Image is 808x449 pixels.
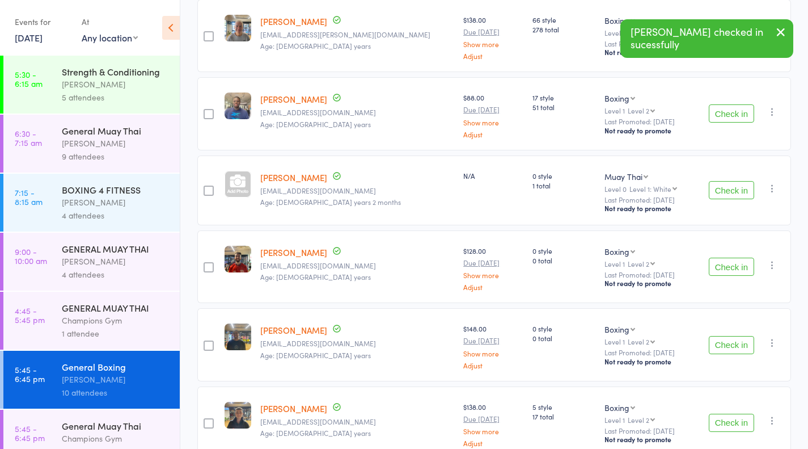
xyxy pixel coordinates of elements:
[709,258,754,276] button: Check in
[260,119,371,129] span: Age: [DEMOGRAPHIC_DATA] years
[15,424,45,442] time: 5:45 - 6:45 pm
[628,107,649,114] div: Level 2
[3,292,180,350] a: 4:45 -5:45 pmGENERAL MUAY THAIChampions Gym1 attendee
[463,283,523,291] a: Adjust
[604,126,688,135] div: Not ready to promote
[604,357,688,366] div: Not ready to promote
[604,196,688,204] small: Last Promoted: [DATE]
[62,373,170,386] div: [PERSON_NAME]
[260,350,371,360] span: Age: [DEMOGRAPHIC_DATA] years
[3,115,180,173] a: 6:30 -7:15 amGeneral Muay Thai[PERSON_NAME]9 attendees
[604,204,688,213] div: Not ready to promote
[260,187,454,195] small: francesgrimme@gmail.com
[260,402,327,414] a: [PERSON_NAME]
[62,255,170,268] div: [PERSON_NAME]
[15,365,45,383] time: 5:45 - 6:45 pm
[260,418,454,426] small: aaronmills089@gmail.com
[3,56,180,114] a: 5:30 -6:15 amStrength & Conditioning[PERSON_NAME]5 attendees
[225,246,251,272] img: image1751362978.png
[709,414,754,432] button: Check in
[463,28,523,36] small: Due [DATE]
[62,314,170,327] div: Champions Gym
[620,19,793,58] div: [PERSON_NAME] checked in sucessfully
[532,246,595,255] span: 0 style
[463,40,523,48] a: Show more
[225,402,251,429] img: image1720693978.png
[532,324,595,333] span: 0 style
[604,118,688,125] small: Last Promoted: [DATE]
[604,402,629,413] div: Boxing
[463,415,523,423] small: Due [DATE]
[604,246,629,257] div: Boxing
[62,419,170,432] div: General Muay Thai
[260,262,454,270] small: kaihudsonwood@yahoo.co.uk
[532,15,595,24] span: 66 style
[709,181,754,199] button: Check in
[3,174,180,232] a: 7:15 -8:15 amBOXING 4 FITNESS[PERSON_NAME]4 attendees
[225,15,251,41] img: image1712974931.png
[463,15,523,60] div: $138.00
[604,260,688,267] div: Level 1
[532,93,595,102] span: 17 style
[260,171,327,183] a: [PERSON_NAME]
[463,246,523,291] div: $128.00
[604,185,688,192] div: Level 0
[709,104,754,123] button: Check in
[604,48,688,57] div: Not ready to promote
[463,439,523,447] a: Adjust
[3,351,180,409] a: 5:45 -6:45 pmGeneral Boxing[PERSON_NAME]10 attendees
[260,246,327,258] a: [PERSON_NAME]
[62,137,170,150] div: [PERSON_NAME]
[604,107,688,114] div: Level 1
[260,272,371,282] span: Age: [DEMOGRAPHIC_DATA] years
[260,41,371,51] span: Age: [DEMOGRAPHIC_DATA] years
[532,255,595,265] span: 0 total
[532,402,595,412] span: 5 style
[62,386,170,399] div: 10 attendees
[604,93,629,104] div: Boxing
[15,188,43,206] time: 7:15 - 8:15 am
[604,427,688,435] small: Last Promoted: [DATE]
[260,339,454,347] small: joshmez@protonmail.com
[3,233,180,291] a: 9:00 -10:00 amGENERAL MUAY THAI[PERSON_NAME]4 attendees
[629,185,671,192] div: Level 1: White
[260,428,371,438] span: Age: [DEMOGRAPHIC_DATA] years
[15,31,43,44] a: [DATE]
[463,52,523,60] a: Adjust
[463,93,523,137] div: $88.00
[15,306,45,324] time: 4:45 - 5:45 pm
[463,427,523,435] a: Show more
[62,209,170,222] div: 4 attendees
[532,412,595,421] span: 17 total
[628,338,649,345] div: Level 2
[62,150,170,163] div: 9 attendees
[62,301,170,314] div: GENERAL MUAY THAI
[463,324,523,368] div: $148.00
[532,181,595,190] span: 1 total
[604,324,629,335] div: Boxing
[15,247,47,265] time: 9:00 - 10:00 am
[82,12,138,31] div: At
[604,271,688,279] small: Last Promoted: [DATE]
[62,65,170,78] div: Strength & Conditioning
[62,360,170,373] div: General Boxing
[62,183,170,196] div: BOXING 4 FITNESS
[604,435,688,444] div: Not ready to promote
[260,108,454,116] small: goodingjonathan9@gmail.com
[463,402,523,447] div: $138.00
[532,24,595,34] span: 278 total
[260,324,327,336] a: [PERSON_NAME]
[62,242,170,255] div: GENERAL MUAY THAI
[62,196,170,209] div: [PERSON_NAME]
[604,349,688,356] small: Last Promoted: [DATE]
[463,337,523,345] small: Due [DATE]
[463,271,523,279] a: Show more
[628,416,649,423] div: Level 2
[463,106,523,114] small: Due [DATE]
[463,131,523,138] a: Adjust
[532,171,595,181] span: 0 style
[628,260,649,267] div: Level 2
[260,31,454,39] small: rod@francis.com
[463,350,523,357] a: Show more
[463,259,523,267] small: Due [DATE]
